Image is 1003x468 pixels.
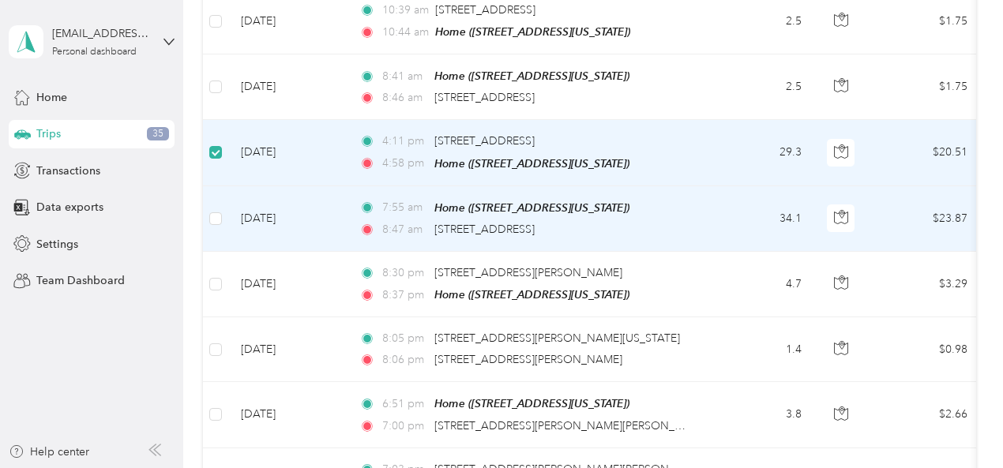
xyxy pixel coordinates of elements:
span: Home ([STREET_ADDRESS][US_STATE]) [434,288,629,301]
td: $20.51 [870,120,980,185]
span: 8:05 pm [382,330,427,347]
td: $2.66 [870,382,980,447]
span: 10:39 am [382,2,429,19]
td: $23.87 [870,186,980,252]
span: [STREET_ADDRESS] [435,3,535,17]
span: Home ([STREET_ADDRESS][US_STATE]) [434,69,629,82]
span: 8:06 pm [382,351,427,369]
td: $1.75 [870,54,980,120]
span: [STREET_ADDRESS] [434,91,535,104]
span: 8:47 am [382,221,427,238]
span: 4:58 pm [382,155,427,172]
span: Home [36,89,67,106]
span: Home ([STREET_ADDRESS][US_STATE]) [434,397,629,410]
div: Personal dashboard [52,47,137,57]
span: 8:30 pm [382,264,427,282]
button: Help center [9,444,89,460]
span: 8:37 pm [382,286,427,304]
td: 4.7 [710,252,814,317]
td: [DATE] [228,120,347,185]
iframe: Everlance-gr Chat Button Frame [915,380,1003,468]
span: Home ([STREET_ADDRESS][US_STATE]) [434,201,629,214]
span: Home ([STREET_ADDRESS][US_STATE]) [434,157,629,170]
span: Transactions [36,163,100,179]
td: 3.8 [710,382,814,447]
td: 34.1 [710,186,814,252]
span: [STREET_ADDRESS][PERSON_NAME][US_STATE] [434,331,680,345]
span: [STREET_ADDRESS][PERSON_NAME] [434,353,622,366]
span: 10:44 am [382,24,429,41]
td: [DATE] [228,54,347,120]
span: 6:51 pm [382,395,427,413]
span: Team Dashboard [36,272,125,289]
td: [DATE] [228,252,347,317]
span: Data exports [36,199,103,215]
td: [DATE] [228,186,347,252]
span: 7:55 am [382,199,427,216]
span: [STREET_ADDRESS] [434,134,535,148]
span: 7:00 pm [382,417,427,435]
span: 8:46 am [382,89,427,107]
td: $3.29 [870,252,980,317]
div: [EMAIL_ADDRESS][DOMAIN_NAME] [52,25,151,42]
td: [DATE] [228,382,347,447]
td: $0.98 [870,317,980,382]
span: 35 [147,127,169,141]
span: Settings [36,236,78,253]
span: 4:11 pm [382,133,427,150]
td: 1.4 [710,317,814,382]
td: 2.5 [710,54,814,120]
span: Home ([STREET_ADDRESS][US_STATE]) [435,25,630,38]
span: [STREET_ADDRESS][PERSON_NAME] [434,266,622,279]
span: [STREET_ADDRESS] [434,223,535,236]
td: 29.3 [710,120,814,185]
span: Trips [36,125,61,142]
td: [DATE] [228,317,347,382]
span: [STREET_ADDRESS][PERSON_NAME][PERSON_NAME] [434,419,710,432]
span: 8:41 am [382,68,427,85]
